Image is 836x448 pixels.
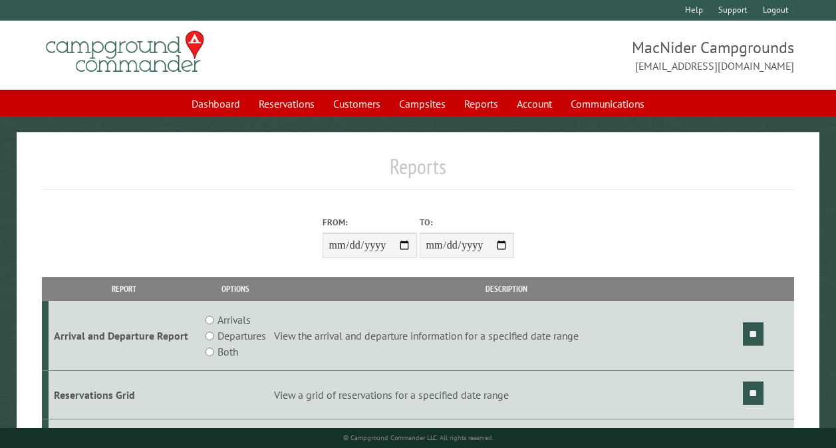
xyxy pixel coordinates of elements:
a: Dashboard [184,91,248,116]
th: Report [49,277,200,300]
a: Campsites [391,91,454,116]
span: MacNider Campgrounds [EMAIL_ADDRESS][DOMAIN_NAME] [418,37,795,74]
th: Options [199,277,272,300]
label: Departures [217,328,266,344]
a: Customers [325,91,388,116]
a: Account [509,91,560,116]
label: From: [323,216,417,229]
a: Reports [456,91,506,116]
a: Communications [563,91,652,116]
img: Campground Commander [42,26,208,78]
label: Arrivals [217,312,251,328]
small: © Campground Commander LLC. All rights reserved. [343,433,493,442]
th: Description [272,277,741,300]
label: Both [217,344,238,360]
td: View a grid of reservations for a specified date range [272,371,741,419]
h1: Reports [42,154,794,190]
td: Arrival and Departure Report [49,301,200,371]
a: Reservations [251,91,323,116]
td: View the arrival and departure information for a specified date range [272,301,741,371]
label: To: [420,216,514,229]
td: Reservations Grid [49,371,200,419]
